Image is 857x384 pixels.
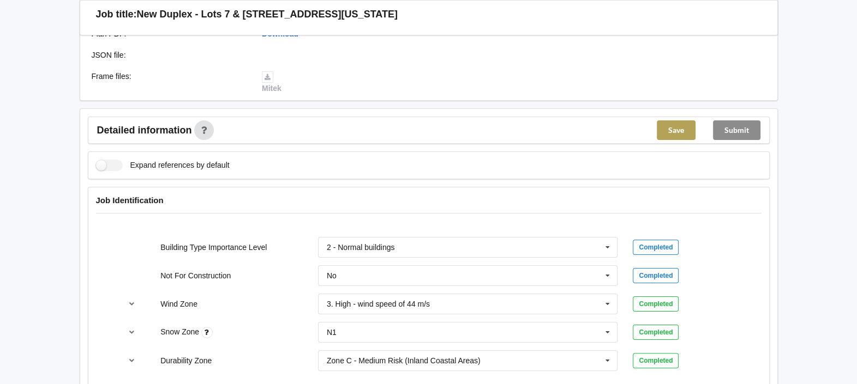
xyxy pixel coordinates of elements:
[657,120,696,140] button: Save
[160,356,212,365] label: Durability Zone
[121,322,142,342] button: reference-toggle
[121,351,142,370] button: reference-toggle
[96,160,230,171] label: Expand references by default
[96,195,762,205] h4: Job Identification
[160,327,201,336] label: Snow Zone
[137,8,398,21] h3: New Duplex - Lots 7 & [STREET_ADDRESS][US_STATE]
[160,300,197,308] label: Wind Zone
[84,71,255,94] div: Frame files :
[633,325,679,340] div: Completed
[327,300,430,308] div: 3. High - wind speed of 44 m/s
[327,272,337,279] div: No
[633,296,679,312] div: Completed
[160,243,267,252] label: Building Type Importance Level
[633,353,679,368] div: Completed
[327,243,395,251] div: 2 - Normal buildings
[97,125,192,135] span: Detailed information
[327,357,481,364] div: Zone C - Medium Risk (Inland Coastal Areas)
[84,50,255,60] div: JSON file :
[327,328,337,336] div: N1
[633,240,679,255] div: Completed
[633,268,679,283] div: Completed
[160,271,231,280] label: Not For Construction
[121,294,142,314] button: reference-toggle
[262,29,298,38] a: Download
[262,72,281,93] a: Mitek
[96,8,137,21] h3: Job title:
